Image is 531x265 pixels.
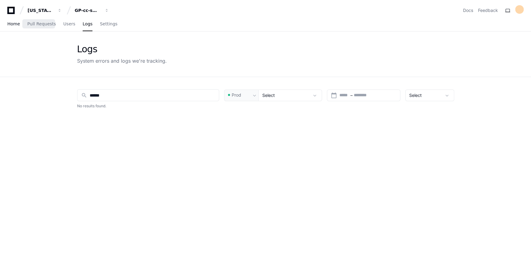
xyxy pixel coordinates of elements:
[478,7,498,13] button: Feedback
[7,22,20,26] span: Home
[409,93,422,98] span: Select
[463,7,473,13] a: Docs
[81,92,87,98] mat-icon: search
[77,104,454,109] h2: No results found.
[77,44,167,55] div: Logs
[77,57,167,64] div: System errors and logs we're tracking.
[72,5,111,16] button: GP-cc-sml-apps
[28,7,54,13] div: [US_STATE] Pacific
[232,92,241,98] span: Prod
[100,17,117,31] a: Settings
[25,5,64,16] button: [US_STATE] Pacific
[100,22,117,26] span: Settings
[331,92,337,98] mat-icon: calendar_today
[83,22,92,26] span: Logs
[350,92,353,98] span: –
[83,17,92,31] a: Logs
[27,22,56,26] span: Pull Requests
[331,92,337,98] button: Open calendar
[262,93,275,98] span: Select
[63,17,75,31] a: Users
[75,7,101,13] div: GP-cc-sml-apps
[63,22,75,26] span: Users
[27,17,56,31] a: Pull Requests
[7,17,20,31] a: Home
